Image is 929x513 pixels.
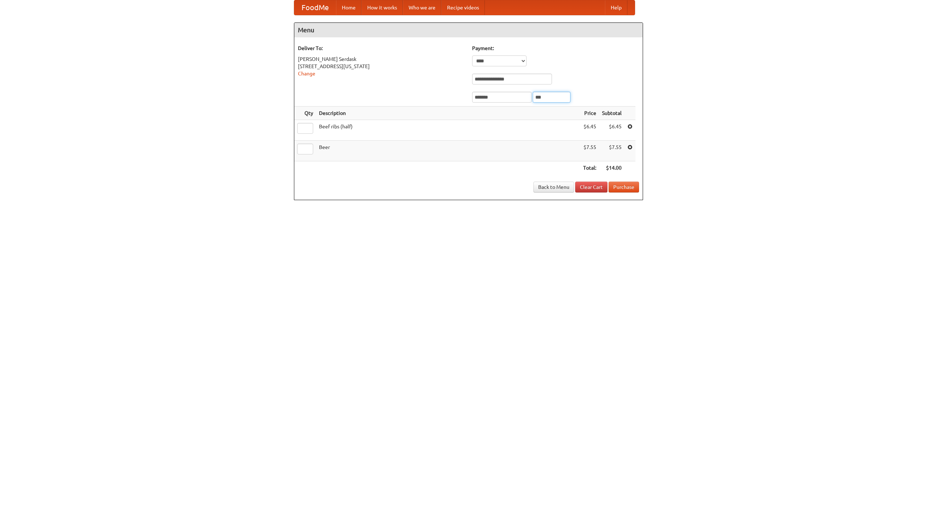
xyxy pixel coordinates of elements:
[294,107,316,120] th: Qty
[294,23,643,37] h4: Menu
[316,107,580,120] th: Description
[609,182,639,193] button: Purchase
[575,182,607,193] a: Clear Cart
[599,141,625,161] td: $7.55
[361,0,403,15] a: How it works
[316,141,580,161] td: Beer
[605,0,627,15] a: Help
[298,63,465,70] div: [STREET_ADDRESS][US_STATE]
[599,120,625,141] td: $6.45
[599,107,625,120] th: Subtotal
[580,141,599,161] td: $7.55
[298,55,465,63] div: [PERSON_NAME] Serdask
[403,0,441,15] a: Who we are
[298,71,315,76] a: Change
[336,0,361,15] a: Home
[580,107,599,120] th: Price
[298,45,465,52] h5: Deliver To:
[599,161,625,175] th: $14.00
[316,120,580,141] td: Beef ribs (half)
[294,0,336,15] a: FoodMe
[533,182,574,193] a: Back to Menu
[580,120,599,141] td: $6.45
[441,0,485,15] a: Recipe videos
[472,45,639,52] h5: Payment:
[580,161,599,175] th: Total:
